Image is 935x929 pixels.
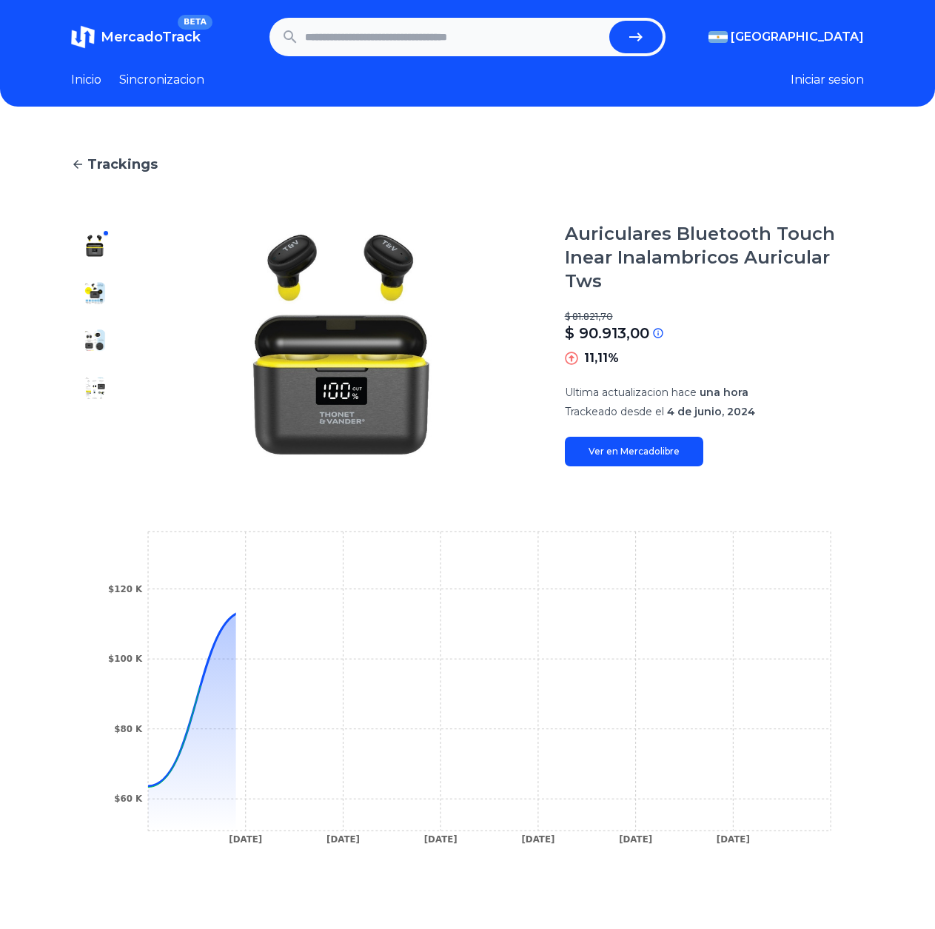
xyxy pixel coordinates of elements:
[667,405,755,418] span: 4 de junio, 2024
[708,31,728,43] img: Argentina
[83,234,107,258] img: Auriculares Bluetooth Touch Inear Inalambricos Auricular Tws
[101,29,201,45] span: MercadoTrack
[584,349,619,367] p: 11,11%
[565,405,664,418] span: Trackeado desde el
[700,386,748,399] span: una hora
[565,222,864,293] h1: Auriculares Bluetooth Touch Inear Inalambricos Auricular Tws
[178,15,212,30] span: BETA
[565,311,864,323] p: $ 81.821,70
[83,376,107,400] img: Auriculares Bluetooth Touch Inear Inalambricos Auricular Tws
[148,222,535,466] img: Auriculares Bluetooth Touch Inear Inalambricos Auricular Tws
[229,834,262,845] tspan: [DATE]
[521,834,554,845] tspan: [DATE]
[565,323,649,343] p: $ 90.913,00
[791,71,864,89] button: Iniciar sesion
[565,437,703,466] a: Ver en Mercadolibre
[83,281,107,305] img: Auriculares Bluetooth Touch Inear Inalambricos Auricular Tws
[119,71,204,89] a: Sincronizacion
[708,28,864,46] button: [GEOGRAPHIC_DATA]
[114,724,143,734] tspan: $80 K
[71,71,101,89] a: Inicio
[87,154,158,175] span: Trackings
[71,25,95,49] img: MercadoTrack
[731,28,864,46] span: [GEOGRAPHIC_DATA]
[565,386,697,399] span: Ultima actualizacion hace
[114,794,143,804] tspan: $60 K
[326,834,360,845] tspan: [DATE]
[71,25,201,49] a: MercadoTrackBETA
[424,834,458,845] tspan: [DATE]
[108,654,143,664] tspan: $100 K
[108,584,143,594] tspan: $120 K
[83,329,107,352] img: Auriculares Bluetooth Touch Inear Inalambricos Auricular Tws
[619,834,652,845] tspan: [DATE]
[71,154,864,175] a: Trackings
[717,834,750,845] tspan: [DATE]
